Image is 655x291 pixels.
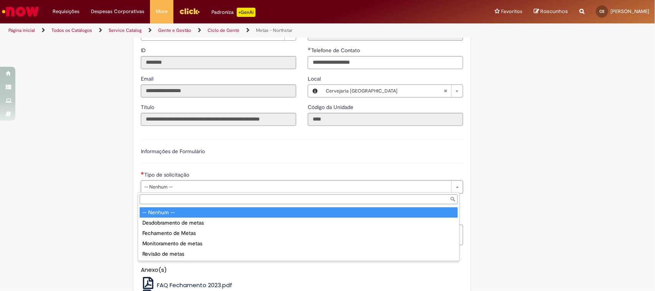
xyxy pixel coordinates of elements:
div: Fechamento de Metas [140,228,458,238]
ul: Tipo de solicitação [138,206,459,261]
div: Desdobramento de metas [140,218,458,228]
div: Monitoramento de metas [140,238,458,249]
div: Revisão de metas [140,249,458,259]
div: -- Nenhum -- [140,207,458,218]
